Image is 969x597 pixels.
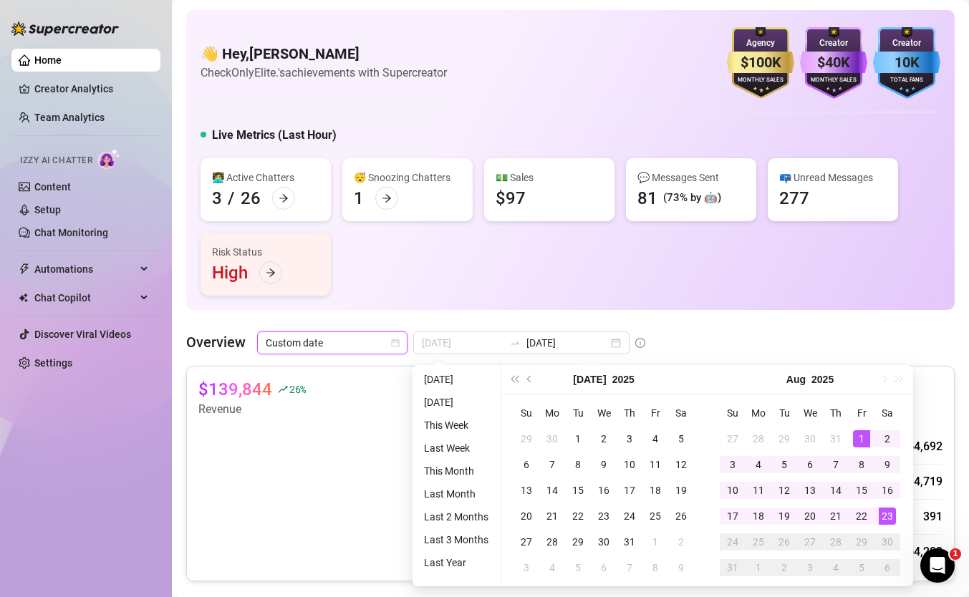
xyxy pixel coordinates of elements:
td: 2025-08-07 [617,555,642,581]
div: 391 [923,508,943,525]
img: AI Chatter [98,148,120,169]
div: 😴 Snoozing Chatters [354,170,461,185]
div: 18 [647,482,664,499]
span: swap-right [509,337,521,349]
div: Monthly Sales [727,76,794,85]
div: 26 [672,508,690,525]
div: 31 [621,533,638,550]
div: 81 [637,187,657,210]
div: Risk Status [212,244,319,260]
td: 2025-08-04 [539,555,565,581]
td: 2025-07-28 [746,426,771,452]
span: arrow-right [279,193,289,203]
td: 2025-07-21 [539,503,565,529]
div: 5 [853,559,870,576]
td: 2025-07-30 [591,529,617,555]
td: 2025-07-31 [617,529,642,555]
div: 12 [672,456,690,473]
div: 17 [724,508,741,525]
div: 📪 Unread Messages [779,170,887,185]
td: 2025-07-30 [797,426,823,452]
div: 23 [879,508,896,525]
div: 16 [595,482,612,499]
th: Tu [565,400,591,426]
td: 2025-08-02 [874,426,900,452]
td: 2025-08-14 [823,477,849,503]
button: Choose a month [786,365,806,394]
article: Revenue [198,401,306,418]
td: 2025-08-06 [797,452,823,477]
div: 15 [569,482,587,499]
div: (73% by 🤖) [663,190,721,207]
td: 2025-08-21 [823,503,849,529]
td: 2025-07-09 [591,452,617,477]
span: Automations [34,258,136,281]
a: Chat Monitoring [34,227,108,238]
td: 2025-09-04 [823,555,849,581]
td: 2025-06-30 [539,426,565,452]
td: 2025-07-08 [565,452,591,477]
td: 2025-07-17 [617,477,642,503]
div: 13 [518,482,535,499]
div: 👩‍💻 Active Chatters [212,170,319,185]
div: 6 [595,559,612,576]
div: 22 [853,508,870,525]
td: 2025-07-25 [642,503,668,529]
td: 2025-07-16 [591,477,617,503]
div: 30 [544,430,561,447]
td: 2025-07-11 [642,452,668,477]
td: 2025-07-15 [565,477,591,503]
td: 2025-07-26 [668,503,694,529]
td: 2025-08-01 [849,426,874,452]
div: 9 [879,456,896,473]
div: 27 [518,533,535,550]
td: 2025-09-03 [797,555,823,581]
article: $139,844 [198,378,272,401]
img: gold-badge-CigiZidd.svg [727,27,794,99]
div: 23 [595,508,612,525]
div: 15 [853,482,870,499]
th: Th [823,400,849,426]
div: 3 [212,187,222,210]
div: 9 [595,456,612,473]
td: 2025-08-03 [720,452,746,477]
li: Last 2 Months [418,508,494,525]
div: 16 [879,482,896,499]
img: Chat Copilot [19,293,28,303]
div: 12 [776,482,793,499]
div: 4 [827,559,844,576]
span: Izzy AI Chatter [20,154,92,168]
td: 2025-08-02 [668,529,694,555]
td: 2025-08-31 [720,555,746,581]
td: 2025-07-12 [668,452,694,477]
td: 2025-08-11 [746,477,771,503]
td: 2025-08-26 [771,529,797,555]
td: 2025-07-19 [668,477,694,503]
div: Creator [800,37,867,50]
input: End date [526,335,608,351]
div: 28 [750,430,767,447]
a: Home [34,54,62,66]
td: 2025-08-18 [746,503,771,529]
div: 22 [569,508,587,525]
div: 31 [827,430,844,447]
div: 19 [672,482,690,499]
td: 2025-07-14 [539,477,565,503]
td: 2025-07-18 [642,477,668,503]
th: Su [720,400,746,426]
a: Content [34,181,71,193]
td: 2025-07-10 [617,452,642,477]
th: Tu [771,400,797,426]
div: 27 [801,533,819,550]
td: 2025-07-22 [565,503,591,529]
td: 2025-07-31 [823,426,849,452]
div: 8 [569,456,587,473]
div: 26 [241,187,261,210]
div: 20 [518,508,535,525]
div: 9 [672,559,690,576]
input: Start date [422,335,503,351]
span: to [509,337,521,349]
th: We [591,400,617,426]
div: 7 [827,456,844,473]
div: $40K [800,52,867,74]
